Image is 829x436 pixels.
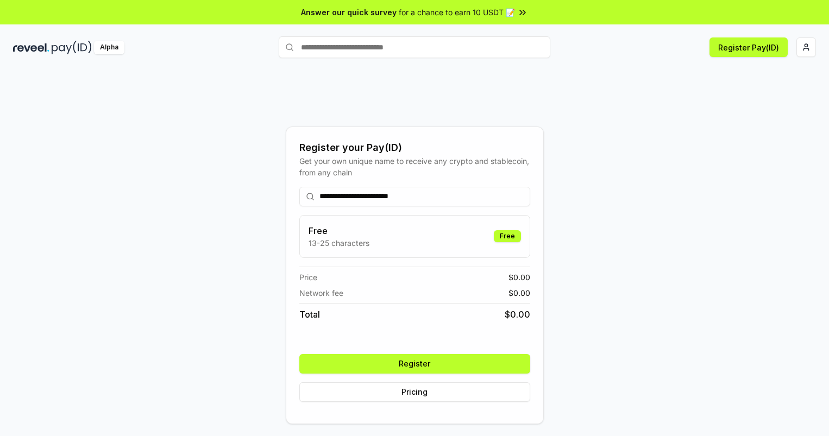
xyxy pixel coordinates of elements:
[299,140,530,155] div: Register your Pay(ID)
[301,7,397,18] span: Answer our quick survey
[299,287,343,299] span: Network fee
[309,237,369,249] p: 13-25 characters
[399,7,515,18] span: for a chance to earn 10 USDT 📝
[299,308,320,321] span: Total
[494,230,521,242] div: Free
[94,41,124,54] div: Alpha
[299,382,530,402] button: Pricing
[508,287,530,299] span: $ 0.00
[52,41,92,54] img: pay_id
[508,271,530,283] span: $ 0.00
[299,155,530,178] div: Get your own unique name to receive any crypto and stablecoin, from any chain
[299,271,317,283] span: Price
[13,41,49,54] img: reveel_dark
[309,224,369,237] h3: Free
[299,354,530,374] button: Register
[709,37,788,57] button: Register Pay(ID)
[505,308,530,321] span: $ 0.00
